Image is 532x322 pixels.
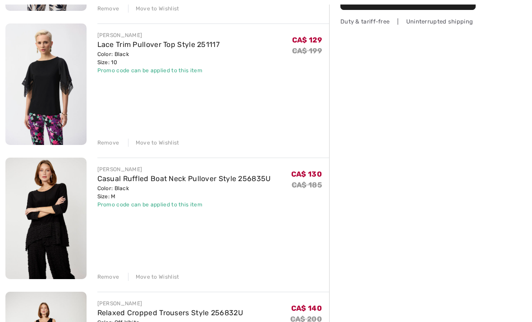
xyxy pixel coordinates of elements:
s: CA$ 199 [292,47,322,55]
a: Relaxed Cropped Trousers Style 256832U [97,308,243,317]
span: CA$ 129 [292,36,322,44]
span: CA$ 130 [291,170,322,178]
img: Casual Ruffled Boat Neck Pullover Style 256835U [5,158,87,279]
div: Color: Black Size: M [97,184,271,201]
a: Lace Trim Pullover Top Style 251117 [97,40,220,49]
div: Remove [97,273,119,281]
div: Move to Wishlist [128,139,179,147]
div: Remove [97,139,119,147]
div: Move to Wishlist [128,5,179,13]
div: Remove [97,5,119,13]
div: Move to Wishlist [128,273,179,281]
div: Color: Black Size: 10 [97,50,220,66]
span: CA$ 140 [291,304,322,313]
div: Duty & tariff-free | Uninterrupted shipping [340,17,476,26]
s: CA$ 185 [292,181,322,189]
div: [PERSON_NAME] [97,299,243,308]
a: Casual Ruffled Boat Neck Pullover Style 256835U [97,174,271,183]
img: Lace Trim Pullover Top Style 251117 [5,23,87,145]
div: [PERSON_NAME] [97,31,220,39]
div: Promo code can be applied to this item [97,201,271,209]
div: [PERSON_NAME] [97,165,271,173]
div: Promo code can be applied to this item [97,66,220,75]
